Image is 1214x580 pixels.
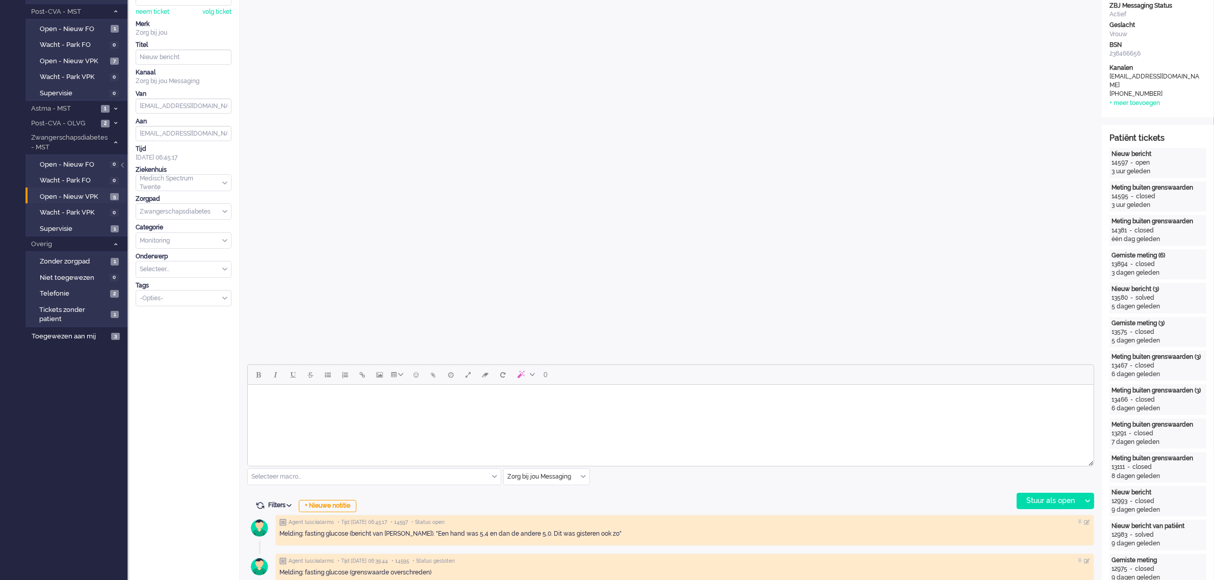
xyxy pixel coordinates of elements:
div: [PHONE_NUMBER] [1109,90,1201,98]
div: Tijd [136,145,231,153]
button: Emoticons [407,366,425,383]
img: avatar [247,554,272,579]
span: Tickets zonder patient [39,305,108,324]
div: Actief [1109,10,1206,19]
div: Resize [1085,457,1094,466]
span: • Tijd [DATE] 06:45:17 [338,519,387,526]
span: 0 [110,90,119,97]
div: solved [1135,531,1154,539]
div: 13580 [1112,294,1128,302]
span: 1 [111,311,119,319]
div: Ziekenhuis [136,166,231,174]
span: • 14595 [392,558,409,565]
div: - [1128,294,1135,302]
span: 5 [110,193,119,201]
span: Zonder zorgpad [40,257,108,267]
span: Agent lusciialarms [289,558,334,565]
span: 0 [544,371,548,379]
button: Add attachment [425,366,442,383]
div: Melding: fasting glucose (bericht van [PERSON_NAME]). "Een hand was 5,4 en dan de andere 5,0. Dit... [279,530,1090,538]
span: Open - Nieuw FO [40,24,108,34]
div: closed [1135,565,1154,573]
button: Reset content [494,366,511,383]
div: Select Tags [136,290,231,307]
span: Post-CVA - MST [30,7,109,17]
div: open [1135,159,1150,167]
div: 13575 [1112,328,1127,336]
div: Kanalen [1109,64,1206,72]
span: Supervisie [40,224,108,234]
span: Open - Nieuw VPK [40,192,108,202]
div: Vrouw [1109,30,1206,39]
div: Meting buiten grenswaarden [1112,217,1204,226]
div: Meting buiten grenswaarden (3) [1112,386,1204,395]
span: Post-CVA - OLVG [30,119,98,128]
span: • 14597 [391,519,408,526]
div: Gemiste meting [1112,556,1204,565]
span: Filters [268,502,295,509]
span: Wacht - Park FO [40,176,107,186]
div: Nieuw bericht van patiënt [1112,522,1204,531]
div: closed [1135,497,1154,506]
div: ZBJ Messaging Status [1109,2,1206,10]
div: 13894 [1112,260,1128,269]
button: Strikethrough [302,366,319,383]
div: - [1128,159,1135,167]
div: Titel [136,41,231,49]
div: Zorgpad [136,195,231,203]
div: 238466656 [1109,49,1206,58]
div: Nieuw bericht (3) [1112,285,1204,294]
div: closed [1132,463,1152,471]
span: Toegewezen aan mij [32,332,108,341]
div: Patiënt tickets [1109,133,1206,144]
div: Kanaal [136,68,231,77]
a: Supervisie 0 [30,87,126,98]
div: Meting buiten grenswaarden [1112,420,1204,429]
span: 0 [110,209,119,217]
div: volg ticket [202,8,231,16]
div: - [1128,260,1135,269]
iframe: Rich Text Area [248,385,1094,457]
div: - [1127,531,1135,539]
button: Underline [285,366,302,383]
div: 12993 [1112,497,1127,506]
span: Niet toegewezen [40,273,107,283]
span: Supervisie [40,89,107,98]
div: closed [1135,328,1154,336]
div: Onderwerp [136,252,231,261]
div: 5 dagen geleden [1112,302,1204,311]
div: Gemiste meting (3) [1112,319,1204,328]
button: Insert/edit link [354,366,371,383]
button: Bullet list [319,366,337,383]
div: Merk [136,20,231,29]
div: - [1128,192,1136,201]
a: Zonder zorgpad 1 [30,255,126,267]
a: Toegewezen aan mij 3 [30,330,127,341]
div: 12983 [1112,531,1127,539]
div: Melding: fasting glucose (grenswaarde overschreden) [279,568,1090,577]
span: 1 [111,225,119,233]
span: Overig [30,240,109,249]
span: Astma - MST [30,104,98,114]
div: closed [1135,260,1155,269]
div: - [1127,565,1135,573]
a: Wacht - Park VPK 0 [30,71,126,82]
div: 13466 [1112,396,1128,404]
a: Open - Nieuw FO 0 [30,159,126,170]
div: Tags [136,281,231,290]
span: 0 [110,73,119,81]
div: - [1128,396,1135,404]
img: ic_note_grey.svg [279,519,287,526]
a: Wacht - Park FO 0 [30,174,126,186]
div: 3 uur geleden [1112,167,1204,176]
div: Aan [136,117,231,126]
div: closed [1134,429,1153,438]
button: Fullscreen [459,366,477,383]
div: BSN [1109,41,1206,49]
div: solved [1135,294,1154,302]
div: 8 dagen geleden [1112,472,1204,481]
a: Wacht - Park VPK 0 [30,206,126,218]
span: 1 [111,258,119,266]
div: closed [1136,192,1155,201]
